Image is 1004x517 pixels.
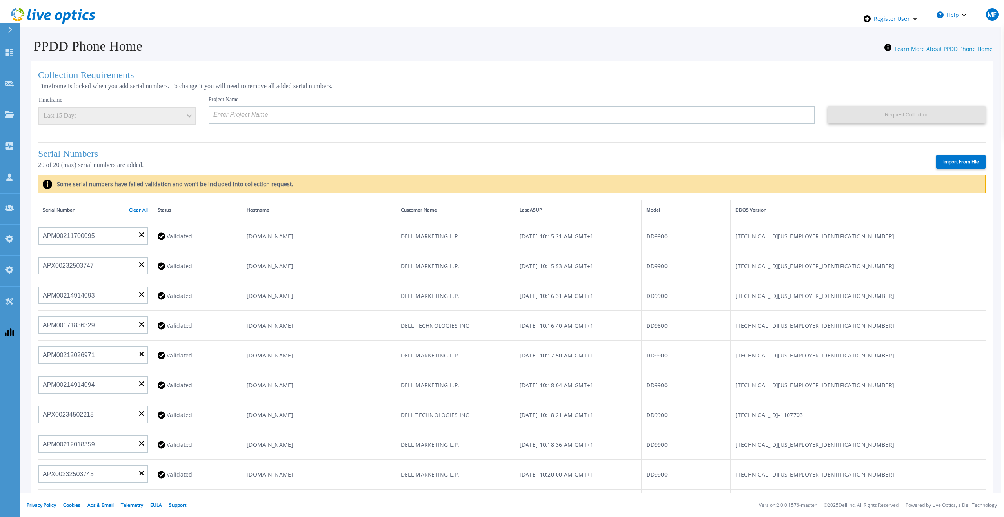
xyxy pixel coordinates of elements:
[209,97,239,102] label: Project Name
[642,311,731,341] td: DD9800
[824,503,899,508] li: © 2025 Dell Inc. All Rights Reserved
[158,288,237,303] div: Validated
[642,221,731,251] td: DD9900
[129,207,148,213] a: Clear All
[38,257,148,274] input: Enter Serial Number
[158,229,237,243] div: Validated
[43,206,148,214] div: Serial Number
[906,503,997,508] li: Powered by Live Optics, a Dell Technology
[158,259,237,273] div: Validated
[642,370,731,400] td: DD9900
[38,465,148,483] input: Enter Serial Number
[515,311,642,341] td: [DATE] 10:16:40 AM GMT+1
[242,221,396,251] td: [DOMAIN_NAME]
[242,400,396,430] td: [DOMAIN_NAME]
[515,251,642,281] td: [DATE] 10:15:53 AM GMT+1
[242,200,396,221] th: Hostname
[731,341,986,370] td: [TECHNICAL_ID][US_EMPLOYER_IDENTIFICATION_NUMBER]
[396,200,515,221] th: Customer Name
[396,221,515,251] td: DELL MARKETING L.P.
[396,370,515,400] td: DELL MARKETING L.P.
[242,460,396,490] td: [DOMAIN_NAME]
[731,251,986,281] td: [TECHNICAL_ID][US_EMPLOYER_IDENTIFICATION_NUMBER]
[38,97,62,103] label: Timeframe
[38,376,148,394] input: Enter Serial Number
[153,200,242,221] th: Status
[854,3,927,34] div: Register User
[731,400,986,430] td: [TECHNICAL_ID]-1107703
[209,106,815,124] input: Enter Project Name
[515,370,642,400] td: [DATE] 10:18:04 AM GMT+1
[927,3,976,27] button: Help
[731,460,986,490] td: [TECHNICAL_ID][US_EMPLOYER_IDENTIFICATION_NUMBER]
[38,435,148,453] input: Enter Serial Number
[242,251,396,281] td: [DOMAIN_NAME]
[642,460,731,490] td: DD9900
[515,200,642,221] th: Last ASUP
[515,460,642,490] td: [DATE] 10:20:00 AM GMT+1
[38,227,148,245] input: Enter Serial Number
[242,311,396,341] td: [DOMAIN_NAME]
[38,161,257,169] p: 20 of 20 (max) serial numbers are added.
[828,106,986,123] button: Request Collection
[396,460,515,490] td: DELL MARKETING L.P.
[515,400,642,430] td: [DATE] 10:18:21 AM GMT+1
[396,311,515,341] td: DELL TECHNOLOGIES INC
[759,503,817,508] li: Version: 2.0.0.1576-master
[38,83,986,90] p: Timeframe is locked when you add serial numbers. To change it you will need to remove all added s...
[642,251,731,281] td: DD9900
[936,155,986,169] label: Import From File
[158,318,237,333] div: Validated
[158,467,237,482] div: Validated
[396,341,515,370] td: DELL MARKETING L.P.
[396,281,515,311] td: DELL MARKETING L.P.
[87,502,114,508] a: Ads & Email
[515,221,642,251] td: [DATE] 10:15:21 AM GMT+1
[731,311,986,341] td: [TECHNICAL_ID][US_EMPLOYER_IDENTIFICATION_NUMBER]
[731,200,986,221] th: DDOS Version
[515,341,642,370] td: [DATE] 10:17:50 AM GMT+1
[642,400,731,430] td: DD9900
[396,430,515,460] td: DELL MARKETING L.P.
[121,502,143,508] a: Telemetry
[731,370,986,400] td: [TECHNICAL_ID][US_EMPLOYER_IDENTIFICATION_NUMBER]
[731,281,986,311] td: [TECHNICAL_ID][US_EMPLOYER_IDENTIFICATION_NUMBER]
[38,70,986,80] h1: Collection Requirements
[396,251,515,281] td: DELL MARKETING L.P.
[642,341,731,370] td: DD9900
[642,200,731,221] th: Model
[169,502,186,508] a: Support
[731,430,986,460] td: [TECHNICAL_ID][US_EMPLOYER_IDENTIFICATION_NUMBER]
[731,221,986,251] td: [TECHNICAL_ID][US_EMPLOYER_IDENTIFICATION_NUMBER]
[158,378,237,392] div: Validated
[396,400,515,430] td: DELL TECHNOLOGIES INC
[895,45,993,53] a: Learn More About PPDD Phone Home
[52,180,293,188] label: Some serial numbers have failed validation and won't be included into collection request.
[642,430,731,460] td: DD9900
[242,341,396,370] td: [DOMAIN_NAME]
[23,39,142,54] h1: PPDD Phone Home
[242,430,396,460] td: [DOMAIN_NAME]
[27,502,56,508] a: Privacy Policy
[158,348,237,363] div: Validated
[242,370,396,400] td: [DOMAIN_NAME]
[988,11,996,18] span: MF
[242,281,396,311] td: [DOMAIN_NAME]
[158,408,237,422] div: Validated
[38,316,148,334] input: Enter Serial Number
[63,502,80,508] a: Cookies
[642,281,731,311] td: DD9900
[515,281,642,311] td: [DATE] 10:16:31 AM GMT+1
[38,346,148,364] input: Enter Serial Number
[38,406,148,423] input: Enter Serial Number
[150,502,162,508] a: EULA
[515,430,642,460] td: [DATE] 10:18:36 AM GMT+1
[38,149,257,159] h1: Serial Numbers
[38,287,148,304] input: Enter Serial Number
[158,437,237,452] div: Validated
